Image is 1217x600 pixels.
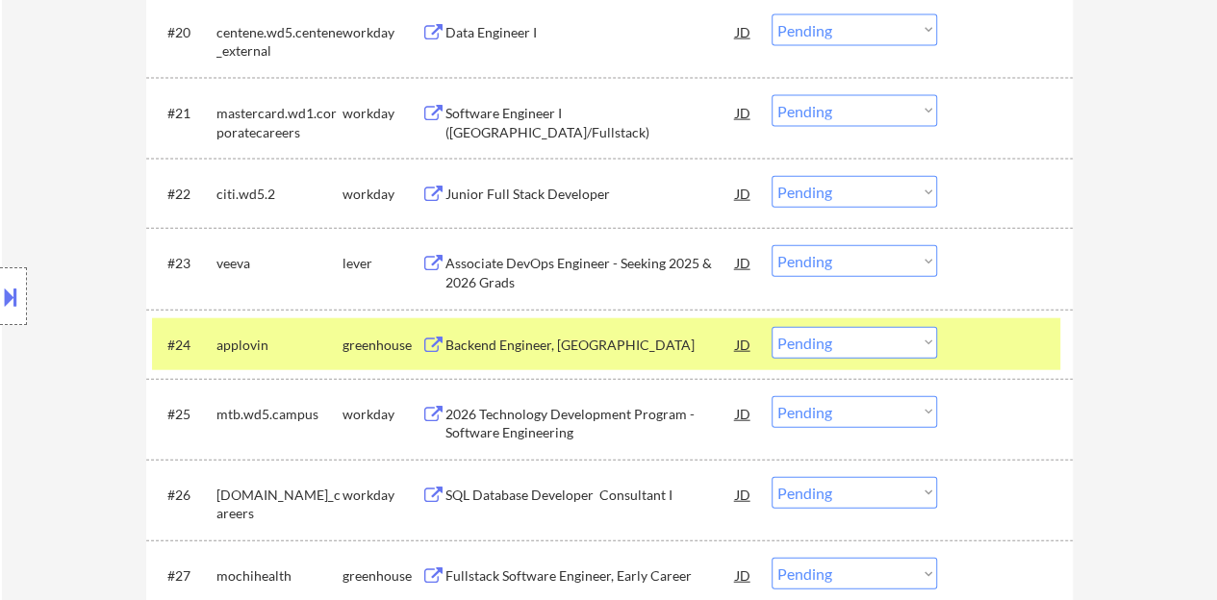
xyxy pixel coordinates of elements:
div: JD [734,396,753,431]
div: Fullstack Software Engineer, Early Career [445,566,736,586]
div: lever [342,254,421,273]
div: JD [734,176,753,211]
div: workday [342,185,421,204]
div: Junior Full Stack Developer [445,185,736,204]
div: #26 [167,486,201,505]
div: JD [734,558,753,592]
div: workday [342,104,421,123]
div: workday [342,405,421,424]
div: #21 [167,104,201,123]
div: #20 [167,23,201,42]
div: #27 [167,566,201,586]
div: Backend Engineer, [GEOGRAPHIC_DATA] [445,336,736,355]
div: SQL Database Developer Consultant I [445,486,736,505]
div: centene.wd5.centene_external [216,23,342,61]
div: JD [734,95,753,130]
div: JD [734,327,753,362]
div: Data Engineer I [445,23,736,42]
div: [DOMAIN_NAME]_careers [216,486,342,523]
div: greenhouse [342,566,421,586]
div: JD [734,14,753,49]
div: Software Engineer I ([GEOGRAPHIC_DATA]/Fullstack) [445,104,736,141]
div: Associate DevOps Engineer - Seeking 2025 & 2026 Grads [445,254,736,291]
div: 2026 Technology Development Program - Software Engineering [445,405,736,442]
div: workday [342,486,421,505]
div: mastercard.wd1.corporatecareers [216,104,342,141]
div: JD [734,477,753,512]
div: workday [342,23,421,42]
div: greenhouse [342,336,421,355]
div: mochihealth [216,566,342,586]
div: JD [734,245,753,280]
